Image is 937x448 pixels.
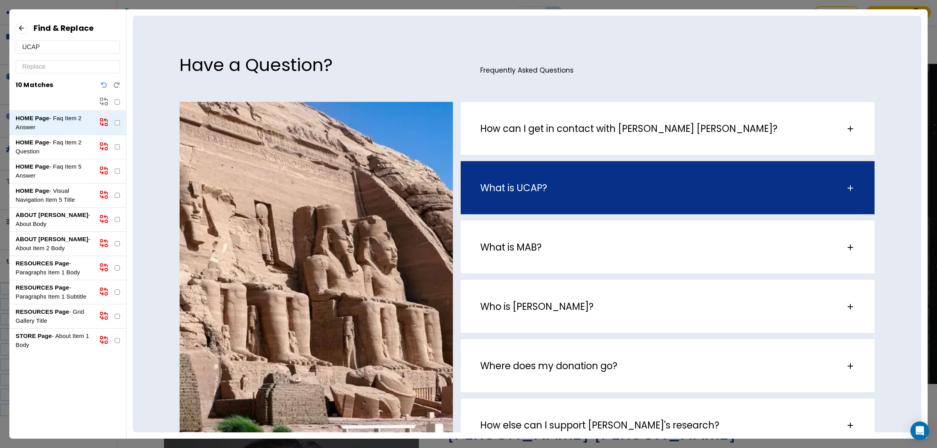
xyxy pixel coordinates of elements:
[480,123,777,135] p: How can I get in contact with [PERSON_NAME] [PERSON_NAME]?
[16,308,93,325] p: - Grid Gallery Title
[16,187,49,194] strong: HOME Page
[16,138,93,156] p: - Faq Item 2 Question
[480,420,719,431] p: How else can I support [PERSON_NAME]'s research?
[16,236,88,242] strong: ABOUT [PERSON_NAME]
[461,280,875,326] div: Who is [PERSON_NAME]?
[22,41,113,53] input: Search
[16,139,49,146] strong: HOME Page
[461,102,875,148] div: How can I get in contact with [PERSON_NAME] [PERSON_NAME]?
[480,65,875,75] p: Frequently Asked Questions
[16,187,93,204] p: - Visual Navigation Item 5 Title
[480,301,593,313] p: Who is [PERSON_NAME]?
[480,360,617,372] p: Where does my donation go?
[16,80,53,91] h6: 10 Matches
[16,260,69,267] strong: RESOURCES Page
[101,82,107,88] button: Undo
[461,398,875,444] div: How else can I support [PERSON_NAME]'s research?
[34,22,94,34] h6: Find & Replace
[180,55,453,75] p: Have a Question?
[16,114,93,132] p: - Faq Item 2 Answer
[16,211,93,228] p: - About Body
[16,212,88,218] strong: ABOUT [PERSON_NAME]
[16,163,49,170] strong: HOME Page
[22,60,113,73] input: Replace
[16,115,49,121] strong: HOME Page
[16,332,52,339] strong: STORE Page
[114,82,120,88] button: Redo
[16,162,93,180] p: - Faq Item 5 Answer
[16,283,93,301] p: - Paragraphs Item 1 Subtitle
[16,259,93,277] p: - Paragraphs Item 1 Body
[16,332,93,349] p: - About Item 1 Body
[461,339,875,385] div: Where does my donation go?
[16,235,93,252] p: - About Item 2 Body
[16,308,69,315] strong: RESOURCES Page
[480,242,542,253] p: What is MAB?
[16,284,69,291] strong: RESOURCES Page
[461,220,875,267] div: What is MAB?
[461,161,875,207] div: What is UCAP?
[910,421,929,440] div: Open Intercom Messenger
[480,182,547,194] p: What is UCAP?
